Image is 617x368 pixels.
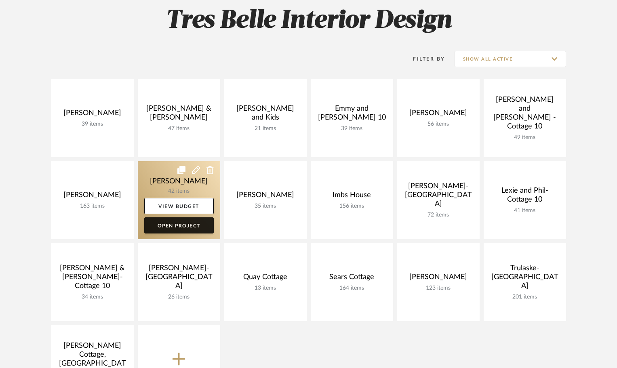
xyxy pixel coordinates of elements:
[404,285,473,292] div: 123 items
[18,6,600,36] h2: Tres Belle Interior Design
[490,264,560,294] div: Trulaske-[GEOGRAPHIC_DATA]
[58,264,127,294] div: [PERSON_NAME] & [PERSON_NAME]-Cottage 10
[58,203,127,210] div: 163 items
[490,186,560,207] div: Lexie and Phil-Cottage 10
[231,273,300,285] div: Quay Cottage
[317,191,387,203] div: Imbs House
[404,273,473,285] div: [PERSON_NAME]
[490,134,560,141] div: 49 items
[490,207,560,214] div: 41 items
[317,104,387,125] div: Emmy and [PERSON_NAME] 10
[404,182,473,212] div: [PERSON_NAME]- [GEOGRAPHIC_DATA]
[231,285,300,292] div: 13 items
[144,198,214,214] a: View Budget
[490,294,560,301] div: 201 items
[58,121,127,128] div: 39 items
[404,212,473,219] div: 72 items
[231,125,300,132] div: 21 items
[231,203,300,210] div: 35 items
[144,104,214,125] div: [PERSON_NAME] & [PERSON_NAME]
[58,294,127,301] div: 34 items
[404,109,473,121] div: [PERSON_NAME]
[144,217,214,233] a: Open Project
[58,191,127,203] div: [PERSON_NAME]
[317,273,387,285] div: Sears Cottage
[317,285,387,292] div: 164 items
[404,121,473,128] div: 56 items
[144,264,214,294] div: [PERSON_NAME]-[GEOGRAPHIC_DATA]
[317,125,387,132] div: 39 items
[403,55,445,63] div: Filter By
[144,125,214,132] div: 47 items
[490,95,560,134] div: [PERSON_NAME] and [PERSON_NAME] -Cottage 10
[58,109,127,121] div: [PERSON_NAME]
[231,104,300,125] div: [PERSON_NAME] and Kids
[144,294,214,301] div: 26 items
[231,191,300,203] div: [PERSON_NAME]
[317,203,387,210] div: 156 items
